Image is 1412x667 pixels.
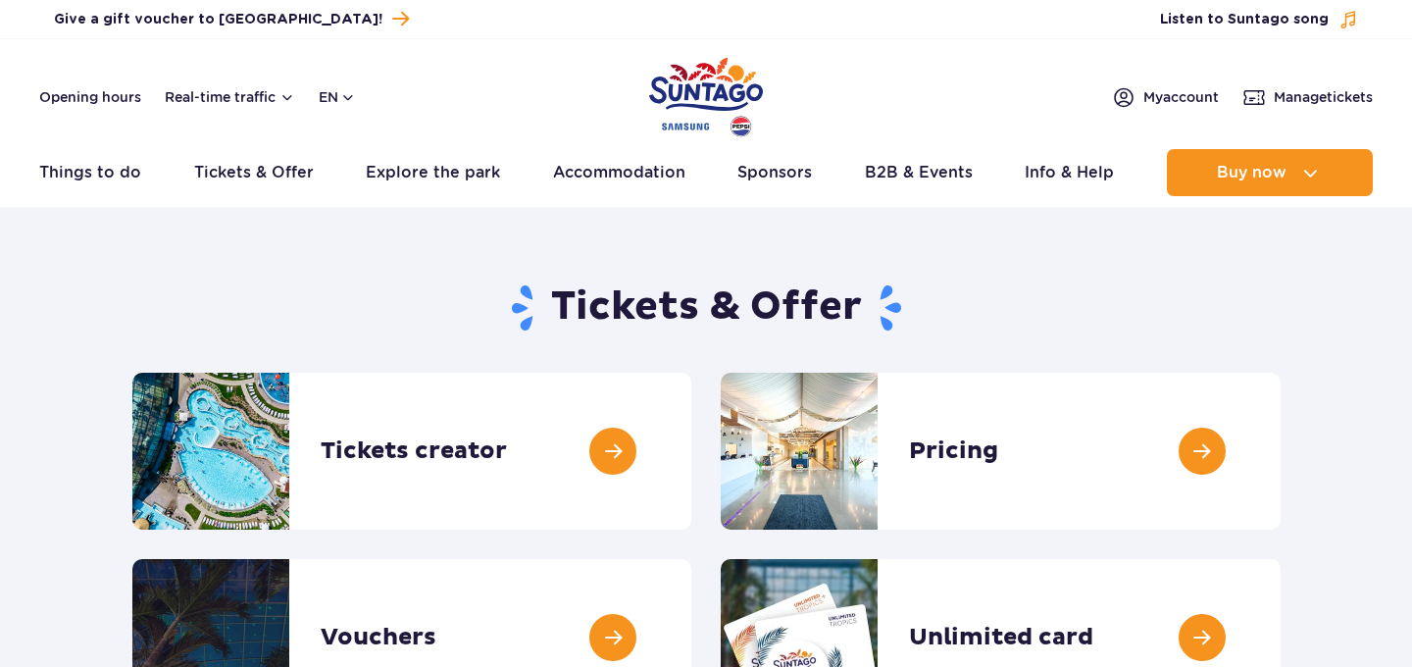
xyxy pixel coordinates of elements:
[132,282,1281,333] h1: Tickets & Offer
[39,149,141,196] a: Things to do
[649,49,763,139] a: Park of Poland
[737,149,812,196] a: Sponsors
[165,89,295,105] button: Real-time traffic
[1160,10,1329,29] span: Listen to Suntago song
[1112,85,1219,109] a: Myaccount
[366,149,500,196] a: Explore the park
[1217,164,1286,181] span: Buy now
[54,10,382,29] span: Give a gift voucher to [GEOGRAPHIC_DATA]!
[319,87,356,107] button: en
[1025,149,1114,196] a: Info & Help
[39,87,141,107] a: Opening hours
[1274,87,1373,107] span: Manage tickets
[194,149,314,196] a: Tickets & Offer
[553,149,685,196] a: Accommodation
[1160,10,1358,29] button: Listen to Suntago song
[1143,87,1219,107] span: My account
[1242,85,1373,109] a: Managetickets
[1167,149,1373,196] button: Buy now
[54,6,409,32] a: Give a gift voucher to [GEOGRAPHIC_DATA]!
[865,149,973,196] a: B2B & Events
